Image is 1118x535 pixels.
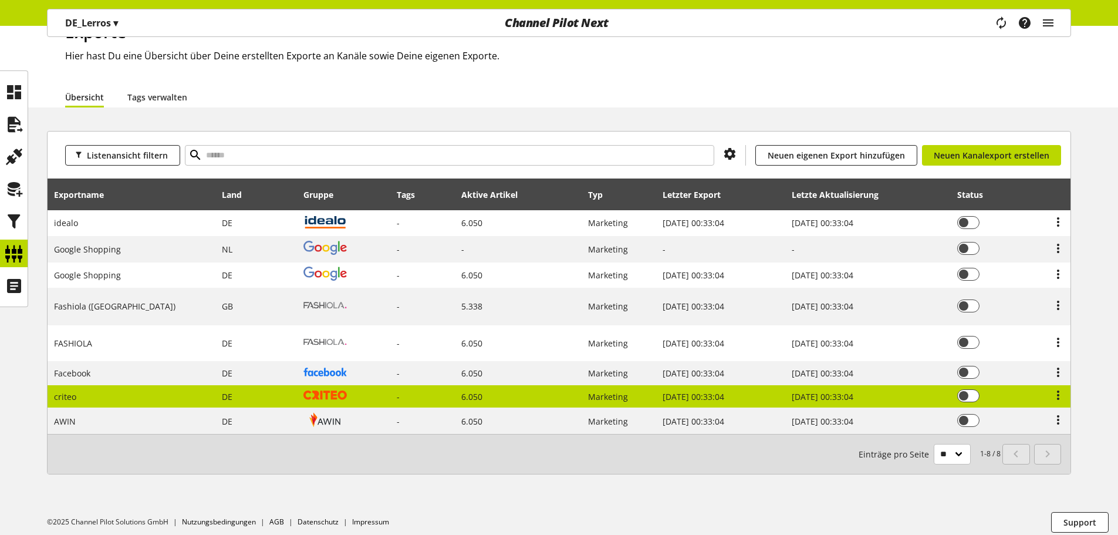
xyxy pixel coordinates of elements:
span: [DATE] 00:33:04 [792,416,853,427]
small: 1-8 / 8 [859,444,1001,465]
img: awin [303,412,347,427]
button: Listenansicht filtern [65,145,180,166]
p: DE_Lerros [65,16,118,30]
span: 6.050 [461,338,482,349]
div: Exportname [54,189,116,201]
nav: main navigation [47,9,1071,37]
span: ▾ [113,16,118,29]
img: google [303,241,347,255]
span: [DATE] 00:33:04 [792,217,853,228]
li: ©2025 Channel Pilot Solutions GmbH [47,517,182,527]
span: Marketing [588,368,628,379]
span: Deutschland [222,270,232,281]
span: Einträge pro Seite [859,448,934,460]
span: Deutschland [222,368,232,379]
span: Niederlande [222,244,232,255]
span: [DATE] 00:33:04 [663,301,724,312]
span: Google Shopping [54,244,121,255]
a: Tags verwalten [127,91,187,103]
span: Neuen Kanalexport erstellen [934,149,1049,161]
button: Support [1051,512,1109,533]
span: [DATE] 00:33:04 [663,391,724,402]
img: google [303,267,347,281]
img: fashiola [303,329,347,355]
span: [DATE] 00:33:04 [792,338,853,349]
span: Marketing [588,217,628,228]
div: Land [222,189,254,201]
span: 5.338 [461,301,482,312]
span: Deutschland [222,416,232,427]
span: [DATE] 00:33:04 [663,338,724,349]
a: Nutzungsbedingungen [182,517,256,527]
span: Support [1063,516,1096,529]
div: Letzter Export [663,189,732,201]
span: Marketing [588,244,628,255]
span: - [397,270,400,281]
span: 6.050 [461,368,482,379]
span: 6.050 [461,416,482,427]
span: Deutschland [222,217,232,228]
a: Datenschutz [298,517,339,527]
span: Marketing [588,338,628,349]
span: [DATE] 00:33:04 [663,368,724,379]
span: FASHIOLA [54,338,92,349]
img: facebook [303,368,347,376]
span: AWIN [54,416,76,427]
h2: Hier hast Du eine Übersicht über Deine erstellten Exporte an Kanäle sowie Deine eigenen Exporte. [65,49,1071,63]
span: [DATE] 00:33:04 [792,368,853,379]
span: criteo [54,391,76,402]
a: Übersicht [65,91,104,103]
span: [DATE] 00:33:04 [663,217,724,228]
span: [DATE] 00:33:04 [663,416,724,427]
div: Status [957,189,995,201]
div: Tags [397,189,415,201]
span: - [397,368,400,379]
a: Neuen Kanalexport erstellen [922,145,1061,166]
span: Fashiola ([GEOGRAPHIC_DATA]) [54,301,175,312]
span: [DATE] 00:33:04 [792,270,853,281]
a: Impressum [352,517,389,527]
span: Marketing [588,270,628,281]
span: Google Shopping [54,270,121,281]
span: - [397,391,400,402]
span: [DATE] 00:33:04 [663,270,724,281]
span: 6.050 [461,217,482,228]
a: AGB [269,517,284,527]
span: - [461,244,464,255]
span: Marketing [588,301,628,312]
a: Neuen eigenen Export hinzufügen [755,145,917,166]
div: Gruppe [303,189,345,201]
img: criteo [303,391,347,399]
span: [DATE] 00:33:04 [792,391,853,402]
span: - [397,301,400,312]
span: idealo [54,217,78,228]
span: Deutschland [222,391,232,402]
span: - [397,416,400,427]
span: - [397,338,400,349]
span: [DATE] 00:33:04 [792,301,853,312]
div: Typ [588,189,614,201]
span: Listenansicht filtern [87,149,168,161]
img: idealo [303,214,347,229]
span: Facebook [54,368,90,379]
div: Letzte Aktualisierung [792,189,890,201]
span: 6.050 [461,270,482,281]
span: 6.050 [461,391,482,402]
div: Aktive Artikel [461,189,529,201]
span: Marketing [588,391,628,402]
span: Vereinigtes Königreich [222,301,233,312]
img: fashiola [303,292,347,318]
span: Marketing [588,416,628,427]
span: Neuen eigenen Export hinzufügen [768,149,905,161]
span: Deutschland [222,338,232,349]
span: - [397,217,400,228]
span: - [397,244,400,255]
